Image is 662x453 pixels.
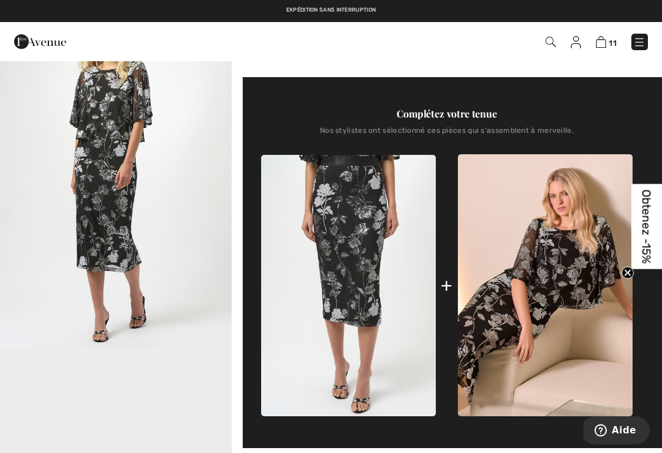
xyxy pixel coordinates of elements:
a: Expédition sans interruption [286,7,376,13]
span: 11 [609,39,617,48]
div: + [441,272,452,299]
img: Menu [633,36,645,48]
img: Pull Glamour Métallique Fleuri modèle 254181 [458,154,633,416]
iframe: Ouvre un widget dans lequel vous pouvez trouver plus d’informations [584,416,650,447]
button: Close teaser [622,267,634,279]
img: Recherche [546,37,556,47]
img: Jupe Élégante Florales modèle 254182 [261,155,436,416]
span: Obtenez -15% [640,190,654,264]
a: 11 [596,34,617,49]
img: 1ère Avenue [14,29,66,54]
img: Panier d'achat [596,36,606,48]
div: Complétez votre tenue [261,107,633,121]
a: 1ère Avenue [14,35,66,47]
div: Nos stylistes ont sélectionné ces pièces qui s'assemblent à merveille. [261,126,633,144]
img: Mes infos [571,36,581,48]
div: Obtenez -15%Close teaser [631,184,662,269]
